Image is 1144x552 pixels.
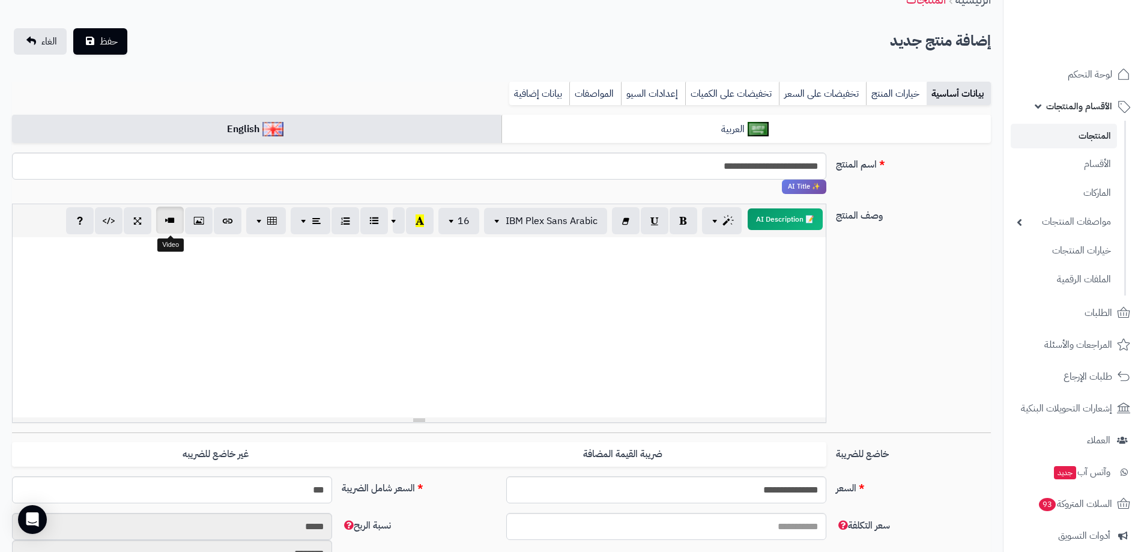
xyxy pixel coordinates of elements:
[1085,305,1112,321] span: الطلبات
[836,518,890,533] span: سعر التكلفة
[685,82,779,106] a: تخفيضات على الكميات
[73,28,127,55] button: حفظ
[1011,267,1117,293] a: الملفات الرقمية
[501,115,991,144] a: العربية
[779,82,866,106] a: تخفيضات على السعر
[1054,466,1076,479] span: جديد
[1046,98,1112,115] span: الأقسام والمنتجات
[1053,464,1110,481] span: وآتس آب
[569,82,621,106] a: المواصفات
[1058,527,1110,544] span: أدوات التسويق
[1011,238,1117,264] a: خيارات المنتجات
[1044,336,1112,353] span: المراجعات والأسئلة
[1011,458,1137,487] a: وآتس آبجديد
[1011,521,1137,550] a: أدوات التسويق
[1011,124,1117,148] a: المنتجات
[831,204,996,223] label: وصف المنتج
[748,208,823,230] button: 📝 AI Description
[621,82,685,106] a: إعدادات السيو
[927,82,991,106] a: بيانات أساسية
[1062,34,1133,59] img: logo-2.png
[748,122,769,136] img: العربية
[484,208,607,234] button: IBM Plex Sans Arabic
[262,122,283,136] img: English
[1021,400,1112,417] span: إشعارات التحويلات البنكية
[831,153,996,172] label: اسم المنتج
[1011,151,1117,177] a: الأقسام
[1011,60,1137,89] a: لوحة التحكم
[1011,330,1137,359] a: المراجعات والأسئلة
[438,208,479,234] button: 16
[18,505,47,534] div: Open Intercom Messenger
[41,34,57,49] span: الغاء
[506,214,598,228] span: IBM Plex Sans Arabic
[342,518,391,533] span: نسبة الربح
[1011,362,1137,391] a: طلبات الإرجاع
[337,476,501,496] label: السعر شامل الضريبة
[890,29,991,53] h2: إضافة منتج جديد
[1087,432,1110,449] span: العملاء
[831,442,996,461] label: خاضع للضريبة
[1011,426,1137,455] a: العملاء
[14,28,67,55] a: الغاء
[458,214,470,228] span: 16
[1039,498,1056,511] span: 93
[509,82,569,106] a: بيانات إضافية
[12,442,419,467] label: غير خاضع للضريبه
[1068,66,1112,83] span: لوحة التحكم
[1011,299,1137,327] a: الطلبات
[100,34,118,49] span: حفظ
[12,115,501,144] a: English
[157,238,184,252] div: Video
[1038,496,1112,512] span: السلات المتروكة
[1011,209,1117,235] a: مواصفات المنتجات
[866,82,927,106] a: خيارات المنتج
[419,442,826,467] label: ضريبة القيمة المضافة
[782,180,826,194] span: انقر لاستخدام رفيقك الذكي
[1064,368,1112,385] span: طلبات الإرجاع
[1011,180,1117,206] a: الماركات
[1011,490,1137,518] a: السلات المتروكة93
[831,476,996,496] label: السعر
[1011,394,1137,423] a: إشعارات التحويلات البنكية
